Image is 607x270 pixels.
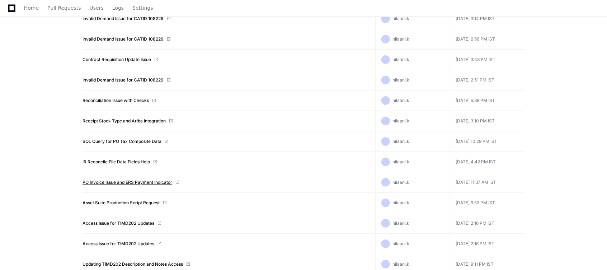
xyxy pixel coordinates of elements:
[450,172,524,193] td: [DATE] 11:37 AM IST
[132,6,153,10] span: Settings
[393,241,410,246] span: nilaani.k
[450,152,524,172] td: [DATE] 4:42 PM IST
[393,139,410,144] span: nilaani.k
[83,200,160,206] a: Asset Suite Production Script Request
[450,29,524,50] td: [DATE] 6:56 PM IST
[393,159,410,164] span: nilaani.k
[112,6,124,10] span: Logs
[393,220,410,226] span: nilaani.k
[83,16,164,22] a: Invalid Demand Issue for CATID 108229
[83,98,149,103] a: Reconciliation Issue with Checks
[83,159,150,165] a: IR Reconcile File Data Fields Help
[450,70,524,90] td: [DATE] 2:51 PM IST
[393,261,410,267] span: nilaani.k
[393,98,410,103] span: nilaani.k
[393,180,410,185] span: nilaani.k
[90,6,104,10] span: Users
[83,180,172,185] a: PO Invoice Issue and ERS Payment Indicator
[393,77,410,83] span: nilaani.k
[450,50,524,70] td: [DATE] 3:43 PM IST
[393,16,410,21] span: nilaani.k
[450,111,524,131] td: [DATE] 3:10 PM IST
[450,9,524,29] td: [DATE] 3:14 PM IST
[83,241,154,247] a: Access Issue for TIMD202 Updates
[47,6,81,10] span: Pull Requests
[450,131,524,152] td: [DATE] 10:29 PM IST
[24,6,39,10] span: Home
[450,234,524,254] td: [DATE] 2:16 PM IST
[450,213,524,234] td: [DATE] 2:16 PM IST
[393,36,410,42] span: nilaani.k
[83,77,164,83] a: Invalid Demand Issue for CATID 108229
[83,118,166,124] a: Receipt Stock Type and Ariba Integration
[83,36,164,42] a: Invalid Demand Issue for CATID 108229
[393,200,410,205] span: nilaani.k
[393,118,410,124] span: nilaani.k
[450,193,524,213] td: [DATE] 9:53 PM IST
[83,139,161,144] a: SQL Query for PO Tax Composite Data
[83,57,151,62] a: Contract Requisition Update Issue
[393,57,410,62] span: nilaani.k
[83,261,183,267] a: Updating TIMD202 Description and Notes Access
[83,220,154,226] a: Access Issue for TIMD202 Updates
[450,90,524,111] td: [DATE] 5:38 PM IST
